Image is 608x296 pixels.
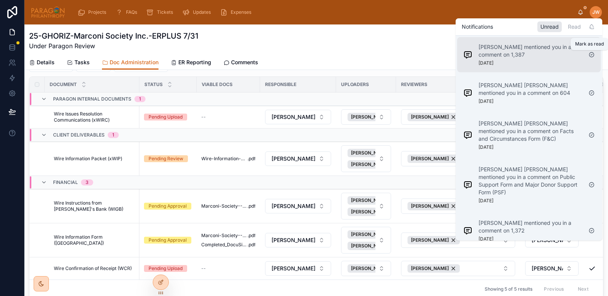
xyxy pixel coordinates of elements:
[407,236,460,244] button: Unselect 29
[50,81,77,88] span: Document
[463,226,472,235] img: Notification icon
[479,120,582,143] p: [PERSON_NAME] [PERSON_NAME] mentioned you in a comment on Facts and Circumstances Form (F&C)
[54,265,132,272] span: Wire Confirmation of Receipt (WCR)
[525,261,579,276] button: Select Button
[401,233,515,248] button: Select Button
[53,132,105,138] span: Client Deliverables
[54,111,135,123] a: Wire Issues Resolution Communications (xWIRC)
[67,55,90,71] a: Tasks
[401,198,516,214] a: Select Button
[348,242,400,250] button: Unselect 437
[401,109,515,125] button: Select Button
[265,110,331,124] button: Select Button
[88,9,106,15] span: Projects
[341,193,391,220] button: Select Button
[401,260,516,276] a: Select Button
[202,81,233,88] span: Viable Docs
[265,199,331,213] button: Select Button
[348,196,400,205] button: Unselect 392
[178,59,211,66] span: ER Reporting
[592,9,600,15] span: JW
[265,151,331,166] button: Select Button
[149,265,183,272] div: Pending Upload
[112,132,114,138] div: 1
[341,226,391,254] a: Select Button
[348,113,400,121] button: Unselect 29
[265,151,331,166] a: Select Button
[463,88,472,98] img: Notification icon
[348,230,400,239] button: Unselect 392
[351,265,389,272] span: [PERSON_NAME]
[272,155,315,163] span: [PERSON_NAME]
[201,156,255,162] a: Wire-Information-Packet.pdf
[102,55,158,70] a: Doc Administration
[265,109,331,125] a: Select Button
[231,59,258,66] span: Comments
[407,155,460,163] button: Unselect 29
[201,233,247,239] span: Marconi-Society---Wire-Instructions
[348,208,400,216] button: Unselect 437
[54,156,135,162] a: Wire Information Packet (xWIP)
[223,55,258,71] a: Comments
[149,237,187,244] div: Pending Approval
[407,264,460,273] button: Unselect 29
[86,179,89,185] div: 3
[149,114,183,120] div: Pending Upload
[525,261,579,276] a: Select Button
[411,114,449,120] span: [PERSON_NAME]
[341,145,391,172] a: Select Button
[201,203,255,209] a: Marconi-Society---Wire-Instructions.pdf
[348,160,400,169] button: Unselect 24
[144,5,178,19] a: Tickets
[575,41,604,47] div: Mark as read
[351,161,389,168] span: [PERSON_NAME]
[157,9,173,15] span: Tickets
[351,243,389,249] span: [PERSON_NAME]
[54,234,135,246] a: Wire Information Form ([GEOGRAPHIC_DATA])
[247,156,255,162] span: .pdf
[144,237,192,244] a: Pending Approval
[265,233,331,248] a: Select Button
[201,265,255,272] a: --
[149,203,187,210] div: Pending Approval
[29,55,55,71] a: Details
[341,227,391,254] button: Select Button
[53,96,131,102] span: Paragon Internal Documents
[265,261,331,276] button: Select Button
[401,151,515,166] button: Select Button
[54,200,135,212] a: Wire Instructions from [PERSON_NAME]'s Bank (WIGB)
[479,144,493,150] p: [DATE]
[401,261,515,276] button: Select Button
[201,114,206,120] span: --
[411,156,449,162] span: [PERSON_NAME]
[110,59,158,66] span: Doc Administration
[479,219,582,234] p: [PERSON_NAME] mentioned you in a comment on 1,372
[341,260,391,276] a: Select Button
[247,233,255,239] span: .pdf
[74,59,90,66] span: Tasks
[37,59,55,66] span: Details
[348,264,400,273] button: Unselect 392
[341,109,391,125] a: Select Button
[351,114,389,120] span: [PERSON_NAME]
[201,242,247,248] span: Completed_DocuSign_for_Wire_Tran_Marconi-Society-2025
[407,113,460,121] button: Unselect 29
[411,203,449,209] span: [PERSON_NAME]
[407,202,460,210] button: Unselect 29
[247,242,255,248] span: .pdf
[348,149,400,157] button: Unselect 29
[479,236,493,242] p: [DATE]
[479,198,493,204] p: [DATE]
[171,55,211,71] a: ER Reporting
[485,286,532,292] span: Showing 5 of 5 results
[272,113,315,121] span: [PERSON_NAME]
[479,166,582,196] p: [PERSON_NAME] [PERSON_NAME] mentioned you in a comment on Public Support Form and Major Donor Sup...
[54,265,135,272] a: Wire Confirmation of Receipt (WCR)
[144,114,192,120] a: Pending Upload
[272,236,315,244] span: [PERSON_NAME]
[113,5,142,19] a: FAQs
[532,265,563,272] span: [PERSON_NAME]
